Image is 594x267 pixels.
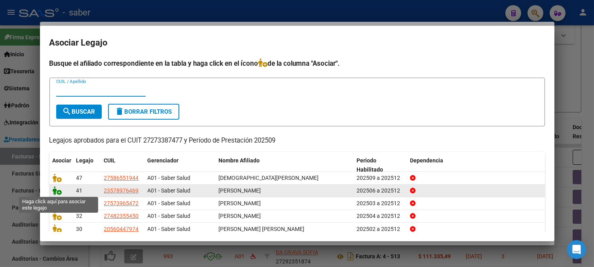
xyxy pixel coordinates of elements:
span: Asociar [53,157,72,164]
button: Buscar [56,105,102,119]
span: Borrar Filtros [115,108,172,115]
h2: Asociar Legajo [49,35,545,50]
div: 202509 a 202512 [357,174,404,183]
h4: Busque el afiliado correspondiente en la tabla y haga click en el ícono de la columna "Asociar". [49,58,545,69]
span: 27573965472 [104,200,139,206]
div: 202504 a 202512 [357,212,404,221]
span: CUIL [104,157,116,164]
span: A01 - Saber Salud [148,226,191,232]
datatable-header-cell: Dependencia [407,152,545,178]
span: MIRANDA ABRIL [219,213,261,219]
span: A01 - Saber Salud [148,200,191,206]
span: A01 - Saber Salud [148,213,191,219]
button: Borrar Filtros [108,104,179,120]
span: Dependencia [410,157,443,164]
span: 30 [76,226,83,232]
span: A01 - Saber Salud [148,175,191,181]
mat-icon: search [63,107,72,116]
span: 27586551944 [104,175,139,181]
div: Open Intercom Messenger [567,240,586,259]
span: Gerenciador [148,157,179,164]
datatable-header-cell: Gerenciador [144,152,216,178]
span: 20560447974 [104,226,139,232]
div: 202502 a 202512 [357,225,404,234]
p: Legajos aprobados para el CUIT 27273387477 y Período de Prestación 202509 [49,136,545,146]
span: 41 [76,187,83,194]
span: 33 [76,200,83,206]
span: Buscar [63,108,95,115]
span: QUIÑONEZ JOAQUINA [219,200,261,206]
span: MIRANDA JOEL JEREMIAS [219,187,261,194]
div: 202506 a 202512 [357,186,404,195]
span: Nombre Afiliado [219,157,260,164]
mat-icon: delete [115,107,125,116]
datatable-header-cell: CUIL [101,152,144,178]
span: A01 - Saber Salud [148,187,191,194]
div: 202503 a 202512 [357,199,404,208]
span: LOPEZ KACHURK LUAN TIZIANO [219,226,305,232]
span: 23578976469 [104,187,139,194]
span: 47 [76,175,83,181]
datatable-header-cell: Legajo [73,152,101,178]
datatable-header-cell: Asociar [49,152,73,178]
span: Periodo Habilitado [357,157,383,173]
span: Legajo [76,157,94,164]
span: 32 [76,213,83,219]
span: 27482355450 [104,213,139,219]
span: BRITEZ YANES JADE MAITENA [219,175,319,181]
datatable-header-cell: Nombre Afiliado [216,152,354,178]
datatable-header-cell: Periodo Habilitado [353,152,407,178]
